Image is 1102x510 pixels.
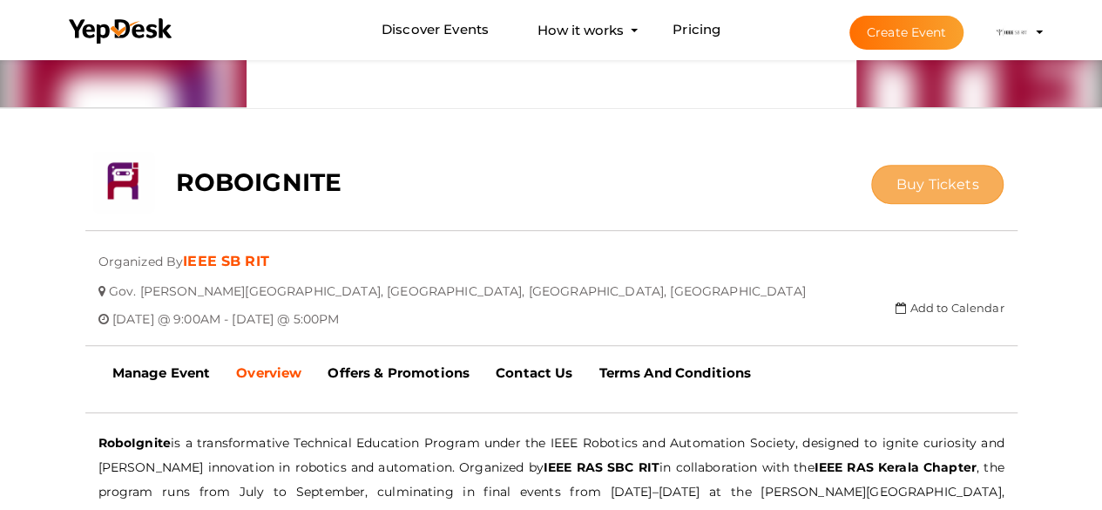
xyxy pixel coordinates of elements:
b: Manage Event [112,364,211,381]
a: Pricing [673,14,720,46]
a: Contact Us [483,351,585,395]
b: Overview [236,364,301,381]
b: ROBOIGNITE [176,167,341,197]
a: Manage Event [99,351,224,395]
span: Organized By [98,241,184,269]
span: Buy Tickets [896,176,979,193]
b: Terms And Conditions [598,364,751,381]
b: IEEE RAS SBC RIT [544,459,659,475]
a: IEEE SB RIT [183,253,269,269]
button: Create Event [849,16,964,50]
button: How it works [532,14,629,46]
b: RoboIgnite [98,435,171,451]
b: IEEE RAS Kerala Chapter [815,459,977,475]
a: Terms And Conditions [585,351,764,395]
span: [DATE] @ 9:00AM - [DATE] @ 5:00PM [112,298,340,327]
button: Buy Tickets [871,165,1004,204]
b: Contact Us [496,364,572,381]
a: Overview [223,351,314,395]
span: Gov. [PERSON_NAME][GEOGRAPHIC_DATA], [GEOGRAPHIC_DATA], [GEOGRAPHIC_DATA], [GEOGRAPHIC_DATA] [109,270,806,299]
a: Add to Calendar [895,301,1004,315]
img: ACg8ocLqu5jM_oAeKNg0It_CuzWY7FqhiTBdQx-M6CjW58AJd_s4904=s100 [994,15,1029,50]
b: Offers & Promotions [328,364,470,381]
a: Discover Events [382,14,489,46]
